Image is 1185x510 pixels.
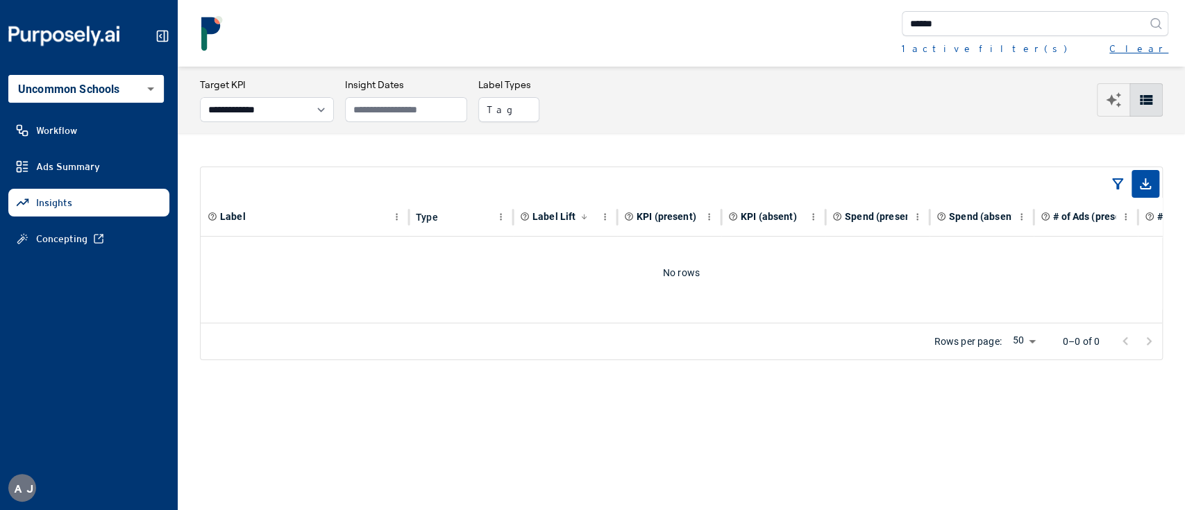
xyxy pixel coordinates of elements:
[36,232,87,246] span: Concepting
[1132,170,1159,198] span: Export as CSV
[8,474,36,502] div: A J
[700,208,718,226] button: KPI (present) column menu
[416,212,438,223] div: Type
[8,225,169,253] a: Concepting
[8,189,169,216] a: Insights
[200,78,334,92] h3: Target KPI
[8,153,169,180] a: Ads Summary
[1013,208,1030,226] button: Spend (absent) column menu
[934,334,1001,348] p: Rows per page:
[741,210,797,223] span: KPI (absent)
[1109,42,1168,56] button: Clear
[532,210,575,223] span: Label Lift
[624,212,634,221] svg: Aggregate KPI value of all ads where label is present
[728,212,738,221] svg: Aggregate KPI value of all ads where label is absent
[345,78,467,92] h3: Insight Dates
[1007,332,1041,350] div: 50
[902,42,1067,56] button: 1active filter(s)
[909,208,926,226] button: Spend (present) column menu
[478,97,539,122] button: Tag
[596,208,614,226] button: Label Lift column menu
[36,124,77,137] span: Workflow
[208,212,217,221] svg: Element or component part of the ad
[8,75,164,103] div: Uncommon Schools
[492,208,510,226] button: Type column menu
[936,212,946,221] svg: Total spend on all ads where label is absent
[845,210,918,223] span: Spend (present)
[201,237,1162,309] div: No rows
[637,210,696,223] span: KPI (present)
[194,16,229,51] img: logo
[36,160,100,173] span: Ads Summary
[220,210,246,223] span: Label
[902,42,1067,56] div: 1 active filter(s)
[1063,334,1100,348] p: 0–0 of 0
[36,196,72,210] span: Insights
[577,210,591,224] button: Sort
[1117,208,1134,226] button: # of Ads (present) column menu
[1145,212,1154,221] svg: Total number of ads where label is absent
[8,474,36,502] button: AJ
[388,208,405,226] button: Label column menu
[478,78,539,92] h3: Label Types
[520,212,530,221] svg: Primary effectiveness metric calculated as a relative difference (% change) in the chosen KPI whe...
[805,208,822,226] button: KPI (absent) column menu
[832,212,842,221] svg: Total spend on all ads where label is present
[949,210,1018,223] span: Spend (absent)
[8,117,169,144] a: Workflow
[1041,212,1050,221] svg: Total number of ads where label is present
[1053,210,1133,223] span: # of Ads (present)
